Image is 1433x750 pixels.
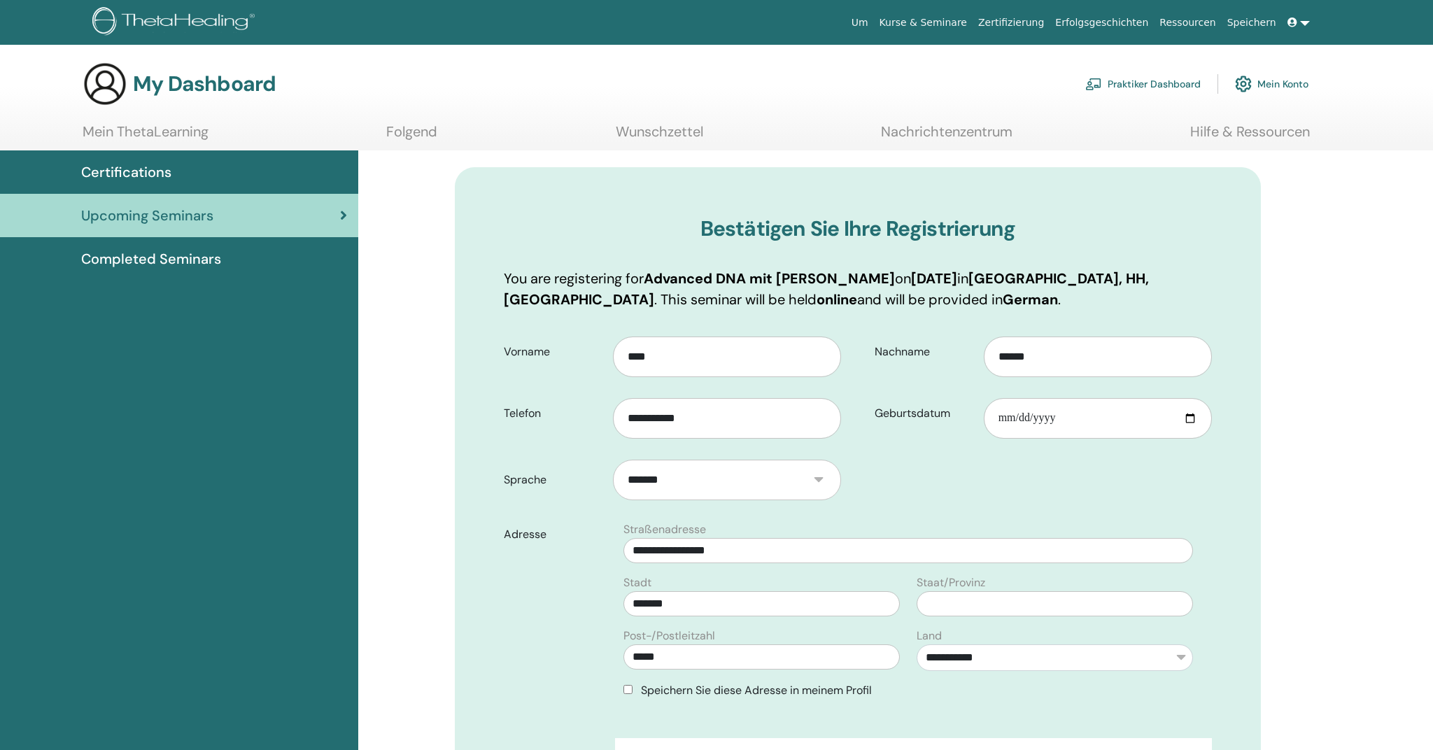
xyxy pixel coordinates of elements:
[917,574,985,591] label: Staat/Provinz
[1050,10,1154,36] a: Erfolgsgeschichten
[493,339,613,365] label: Vorname
[846,10,874,36] a: Um
[616,123,703,150] a: Wunschzettel
[623,628,715,644] label: Post-/Postleitzahl
[973,10,1050,36] a: Zertifizierung
[81,205,213,226] span: Upcoming Seminars
[1085,69,1201,99] a: Praktiker Dashboard
[623,521,706,538] label: Straßenadresse
[493,521,615,548] label: Adresse
[81,162,171,183] span: Certifications
[504,216,1212,241] h3: Bestätigen Sie Ihre Registrierung
[1235,69,1308,99] a: Mein Konto
[1003,290,1058,309] b: German
[1085,78,1102,90] img: chalkboard-teacher.svg
[133,71,276,97] h3: My Dashboard
[1222,10,1282,36] a: Speichern
[864,339,984,365] label: Nachname
[641,683,872,698] span: Speichern Sie diese Adresse in meinem Profil
[386,123,437,150] a: Folgend
[874,10,973,36] a: Kurse & Seminare
[1154,10,1221,36] a: Ressourcen
[1190,123,1310,150] a: Hilfe & Ressourcen
[1235,72,1252,96] img: cog.svg
[911,269,957,288] b: [DATE]
[817,290,857,309] b: online
[493,467,613,493] label: Sprache
[917,628,942,644] label: Land
[504,268,1212,310] p: You are registering for on in . This seminar will be held and will be provided in .
[83,123,209,150] a: Mein ThetaLearning
[83,62,127,106] img: generic-user-icon.jpg
[623,574,651,591] label: Stadt
[493,400,613,427] label: Telefon
[864,400,984,427] label: Geburtsdatum
[81,248,221,269] span: Completed Seminars
[644,269,895,288] b: Advanced DNA mit [PERSON_NAME]
[92,7,260,38] img: logo.png
[881,123,1012,150] a: Nachrichtenzentrum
